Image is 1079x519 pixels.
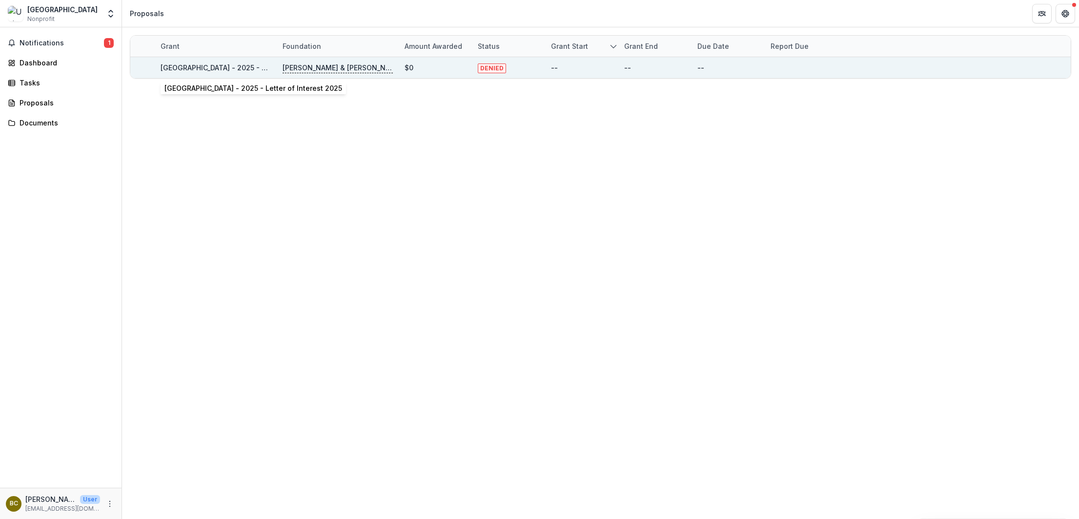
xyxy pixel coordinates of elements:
button: Partners [1032,4,1052,23]
div: Status [472,36,545,57]
a: Proposals [4,95,118,111]
div: Status [472,41,506,51]
p: User [80,495,100,504]
div: Proposals [20,98,110,108]
div: Grant start [545,36,618,57]
div: Tasks [20,78,110,88]
div: Brandee Carlson [10,500,18,507]
div: Grant start [545,41,594,51]
nav: breadcrumb [126,6,168,21]
div: Amount awarded [399,36,472,57]
div: -- [624,62,631,73]
div: Grant [155,36,277,57]
button: Notifications1 [4,35,118,51]
div: Report Due [765,36,838,57]
span: Nonprofit [27,15,55,23]
div: Due Date [692,41,735,51]
div: Grant end [618,41,664,51]
p: [EMAIL_ADDRESS][DOMAIN_NAME] [25,504,100,513]
div: Foundation [277,36,399,57]
a: Documents [4,115,118,131]
div: -- [697,62,704,73]
div: Grant end [618,36,692,57]
svg: sorted descending [610,42,617,50]
button: More [104,498,116,510]
div: Amount awarded [399,41,468,51]
img: University of Houston [8,6,23,21]
button: Open entity switcher [104,4,118,23]
span: DENIED [478,63,506,73]
button: Get Help [1056,4,1075,23]
a: Dashboard [4,55,118,71]
div: Grant [155,41,185,51]
div: $0 [405,62,413,73]
a: [GEOGRAPHIC_DATA] - 2025 - Letter of Interest 2025 [161,63,338,72]
div: -- [551,62,558,73]
div: Foundation [277,41,327,51]
p: [PERSON_NAME] [25,494,76,504]
div: Due Date [692,36,765,57]
a: Tasks [4,75,118,91]
div: Dashboard [20,58,110,68]
div: Proposals [130,8,164,19]
div: Documents [20,118,110,128]
span: Notifications [20,39,104,47]
span: 1 [104,38,114,48]
div: [GEOGRAPHIC_DATA] [27,4,98,15]
div: Report Due [765,41,814,51]
p: [PERSON_NAME] & [PERSON_NAME] Fund [283,62,393,73]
